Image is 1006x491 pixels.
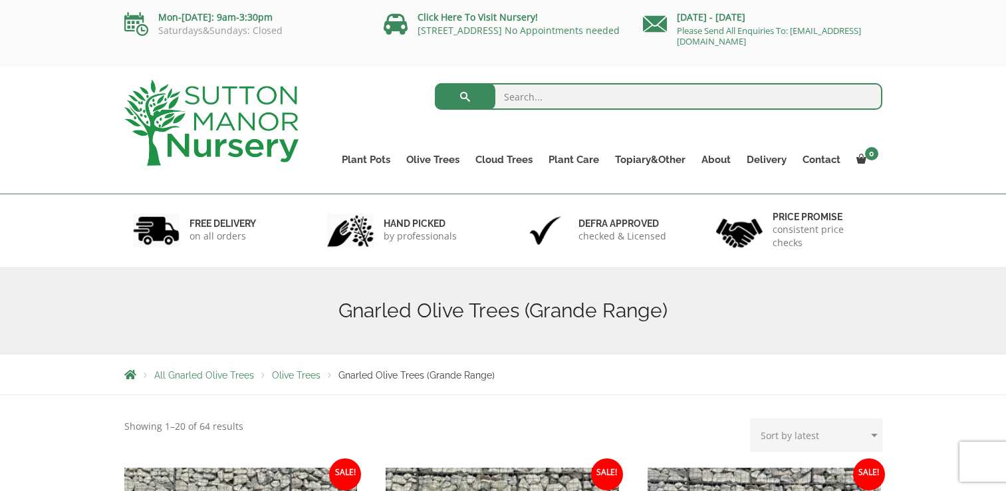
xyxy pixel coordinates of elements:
[739,150,795,169] a: Delivery
[578,230,666,243] p: checked & Licensed
[773,211,874,223] h6: Price promise
[124,369,882,380] nav: Breadcrumbs
[398,150,467,169] a: Olive Trees
[865,147,878,160] span: 0
[795,150,848,169] a: Contact
[522,214,568,247] img: 3.jpg
[384,218,457,230] h6: hand picked
[418,24,620,37] a: [STREET_ADDRESS] No Appointments needed
[189,218,256,230] h6: FREE DELIVERY
[154,370,254,381] a: All Gnarled Olive Trees
[384,230,457,243] p: by professionals
[124,299,882,323] h1: Gnarled Olive Trees (Grande Range)
[677,25,861,47] a: Please Send All Enquiries To: [EMAIL_ADDRESS][DOMAIN_NAME]
[189,230,256,243] p: on all orders
[329,458,361,490] span: Sale!
[272,370,320,381] a: Olive Trees
[643,9,882,25] p: [DATE] - [DATE]
[716,210,763,251] img: 4.jpg
[607,150,693,169] a: Topiary&Other
[693,150,739,169] a: About
[124,80,299,166] img: logo
[773,223,874,249] p: consistent price checks
[853,458,885,490] span: Sale!
[338,370,495,381] span: Gnarled Olive Trees (Grande Range)
[578,218,666,230] h6: Defra approved
[848,150,882,169] a: 0
[467,150,541,169] a: Cloud Trees
[435,83,882,110] input: Search...
[750,418,882,452] select: Shop order
[124,25,364,36] p: Saturdays&Sundays: Closed
[124,9,364,25] p: Mon-[DATE]: 9am-3:30pm
[133,214,180,247] img: 1.jpg
[591,458,623,490] span: Sale!
[418,11,538,23] a: Click Here To Visit Nursery!
[124,418,243,434] p: Showing 1–20 of 64 results
[541,150,607,169] a: Plant Care
[327,214,374,247] img: 2.jpg
[334,150,398,169] a: Plant Pots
